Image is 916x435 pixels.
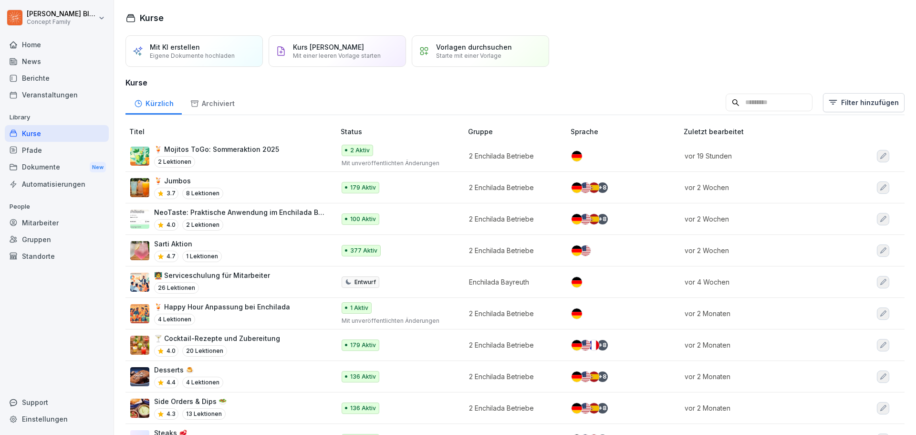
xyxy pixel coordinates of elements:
[125,90,182,115] a: Kürzlich
[154,207,325,217] p: NeoTaste: Praktische Anwendung im Enchilada Betrieb✨
[154,396,227,406] p: Side Orders & Dips 🥗
[5,231,109,248] div: Gruppen
[436,43,512,51] p: Vorlagen durchsuchen
[154,156,195,168] p: 2 Lektionen
[5,411,109,427] a: Einstellungen
[5,248,109,265] a: Standorte
[572,182,582,193] img: de.svg
[130,178,149,197] img: gp8yz8fubia28krowm89m86w.png
[150,52,235,59] p: Eigene Dokumente hochladen
[154,144,279,154] p: 🍹 Mojitos ToGo: Sommeraktion 2025
[130,147,149,166] img: w073682ehjnz33o40dra5ovt.png
[167,221,176,229] p: 4.0
[125,77,905,88] h3: Kurse
[589,403,599,414] img: es.svg
[5,110,109,125] p: Library
[5,36,109,53] a: Home
[130,399,149,418] img: ztsbguhbjntb8twi5r10a891.png
[154,239,222,249] p: Sarti Aktion
[684,127,848,137] p: Zuletzt bearbeitet
[5,70,109,86] a: Berichte
[469,151,555,161] p: 2 Enchilada Betriebe
[469,308,555,318] p: 2 Enchilada Betriebe
[27,19,96,25] p: Concept Family
[469,371,555,382] p: 2 Enchilada Betriebe
[342,159,453,168] p: Mit unveröffentlichten Änderungen
[182,408,226,420] p: 13 Lektionen
[469,277,555,287] p: Enchilada Bayreuth
[572,308,582,319] img: de.svg
[580,214,591,224] img: us.svg
[350,246,377,255] p: 377 Aktiv
[342,317,453,325] p: Mit unveröffentlichten Änderungen
[469,340,555,350] p: 2 Enchilada Betriebe
[182,90,243,115] div: Archiviert
[167,347,176,355] p: 4.0
[5,86,109,103] a: Veranstaltungen
[293,52,381,59] p: Mit einer leeren Vorlage starten
[5,142,109,159] div: Pfade
[130,336,149,355] img: fotcvoazosie8gkdcpkanvhf.png
[572,403,582,414] img: de.svg
[154,176,223,186] p: 🍹 Jumbos
[167,378,176,387] p: 4.4
[130,367,149,386] img: wi0zdn3eddgpmehvdt09frcj.png
[469,182,555,192] p: 2 Enchilada Betriebe
[580,403,591,414] img: us.svg
[597,403,608,414] div: + 8
[341,127,464,137] p: Status
[572,151,582,161] img: de.svg
[572,277,582,287] img: de.svg
[5,53,109,70] a: News
[589,182,599,193] img: es.svg
[154,282,199,294] p: 26 Lektionen
[154,333,280,343] p: 🍸 Cocktail-Rezepte und Zubereitung
[150,43,200,51] p: Mit KI erstellen
[130,273,149,292] img: zfo6p1w41e9ktoqp40nq7x8c.png
[167,189,176,198] p: 3.7
[350,404,376,413] p: 136 Aktiv
[597,371,608,382] div: + 8
[589,340,599,350] img: fr.svg
[167,410,176,418] p: 4.3
[823,93,905,112] button: Filter hinzufügen
[129,127,337,137] p: Titel
[154,302,290,312] p: 🍹 Happy Hour Anpassung bei Enchilada
[140,11,164,24] h1: Kurse
[350,146,370,155] p: 2 Aktiv
[182,345,227,357] p: 20 Lektionen
[572,371,582,382] img: de.svg
[589,371,599,382] img: es.svg
[182,377,223,388] p: 4 Lektionen
[436,52,501,59] p: Starte mit einer Vorlage
[571,127,680,137] p: Sprache
[5,125,109,142] a: Kurse
[468,127,567,137] p: Gruppe
[354,278,376,286] p: Entwurf
[580,182,591,193] img: us.svg
[685,214,837,224] p: vor 2 Wochen
[5,214,109,231] a: Mitarbeiter
[469,245,555,255] p: 2 Enchilada Betriebe
[580,340,591,350] img: us.svg
[589,214,599,224] img: es.svg
[350,341,376,350] p: 179 Aktiv
[350,372,376,381] p: 136 Aktiv
[5,159,109,176] div: Dokumente
[27,10,96,18] p: [PERSON_NAME] Blaschke
[182,188,223,199] p: 8 Lektionen
[597,214,608,224] div: + 8
[130,210,149,229] img: bhqog385s1g68g86oc7xqg30.png
[90,162,106,173] div: New
[469,214,555,224] p: 2 Enchilada Betriebe
[597,340,608,350] div: + 8
[580,245,591,256] img: us.svg
[130,304,149,323] img: nx8qn3rmapljkxtmwwa2ww7f.png
[5,159,109,176] a: DokumenteNew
